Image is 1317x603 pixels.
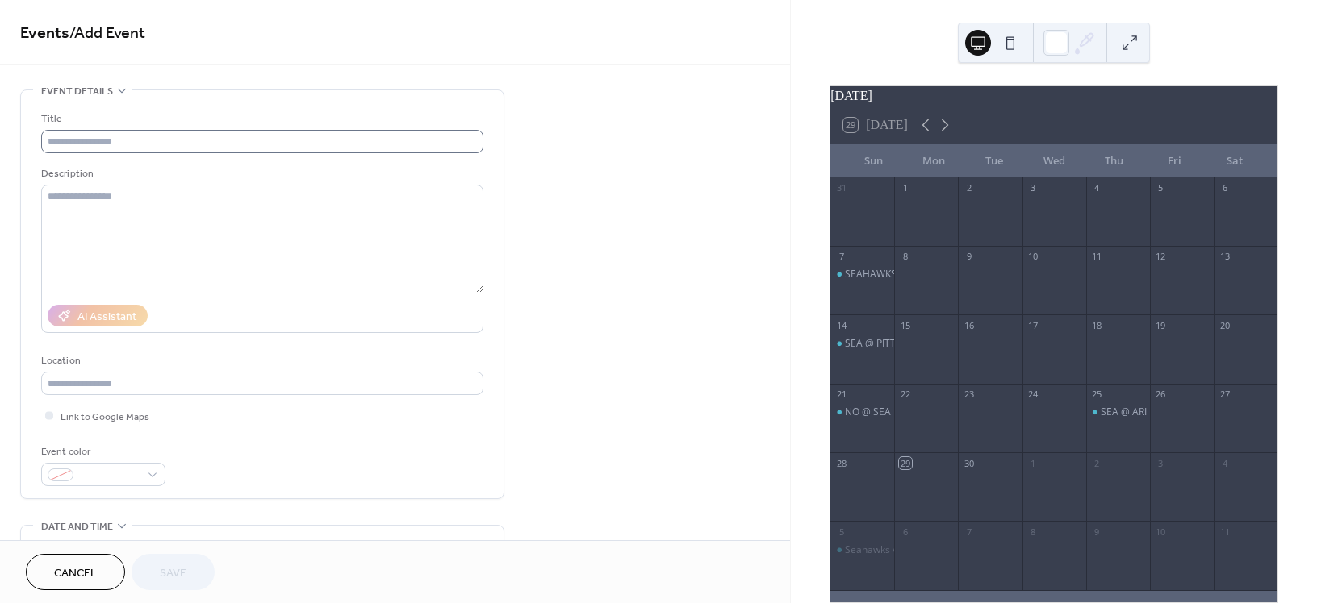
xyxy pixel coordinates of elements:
[899,457,911,469] div: 29
[1155,319,1167,331] div: 19
[1027,251,1039,263] div: 10
[41,165,480,182] div: Description
[41,518,113,535] span: Date and time
[41,110,480,127] div: Title
[904,145,964,177] div: Mon
[1091,389,1103,401] div: 25
[1027,389,1039,401] div: 24
[964,145,1024,177] div: Tue
[899,251,911,263] div: 8
[1091,182,1103,194] div: 4
[1027,182,1039,194] div: 3
[1027,319,1039,331] div: 17
[1024,145,1085,177] div: Wed
[830,405,894,419] div: NO @ SEA
[1091,457,1103,469] div: 2
[1027,457,1039,469] div: 1
[1144,145,1205,177] div: Fri
[899,389,911,401] div: 22
[1204,145,1265,177] div: Sat
[1219,182,1231,194] div: 6
[843,145,904,177] div: Sun
[835,457,847,469] div: 28
[963,389,975,401] div: 23
[1219,251,1231,263] div: 13
[835,389,847,401] div: 21
[835,526,847,538] div: 5
[899,526,911,538] div: 6
[963,182,975,194] div: 2
[1219,526,1231,538] div: 11
[845,405,891,419] div: NO @ SEA
[1219,319,1231,331] div: 20
[1027,526,1039,538] div: 8
[26,554,125,590] button: Cancel
[963,457,975,469] div: 30
[1155,526,1167,538] div: 10
[1091,319,1103,331] div: 18
[1155,251,1167,263] div: 12
[1219,389,1231,401] div: 27
[835,251,847,263] div: 7
[830,86,1277,106] div: [DATE]
[41,352,480,369] div: Location
[41,443,162,460] div: Event color
[1086,405,1150,419] div: SEA @ ARI
[1155,182,1167,194] div: 5
[963,526,975,538] div: 7
[899,319,911,331] div: 15
[830,268,894,281] div: SEAHAWKS SEASON OPENER
[1091,251,1103,263] div: 11
[20,18,69,49] a: Events
[963,251,975,263] div: 9
[1084,145,1144,177] div: Thu
[1219,457,1231,469] div: 4
[830,337,894,351] div: SEA @ PITT
[835,319,847,331] div: 14
[1155,389,1167,401] div: 26
[845,268,976,281] div: SEAHAWKS SEASON OPENER
[1101,405,1147,419] div: SEA @ ARI
[835,182,847,194] div: 31
[41,83,113,100] span: Event details
[1155,457,1167,469] div: 3
[54,565,97,582] span: Cancel
[69,18,145,49] span: / Add Event
[963,319,975,331] div: 16
[845,337,896,351] div: SEA @ PITT
[899,182,911,194] div: 1
[61,409,149,426] span: Link to Google Maps
[830,543,894,557] div: Seahawks vs. Buccaneers
[845,543,960,557] div: Seahawks vs. Buccaneers
[1091,526,1103,538] div: 9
